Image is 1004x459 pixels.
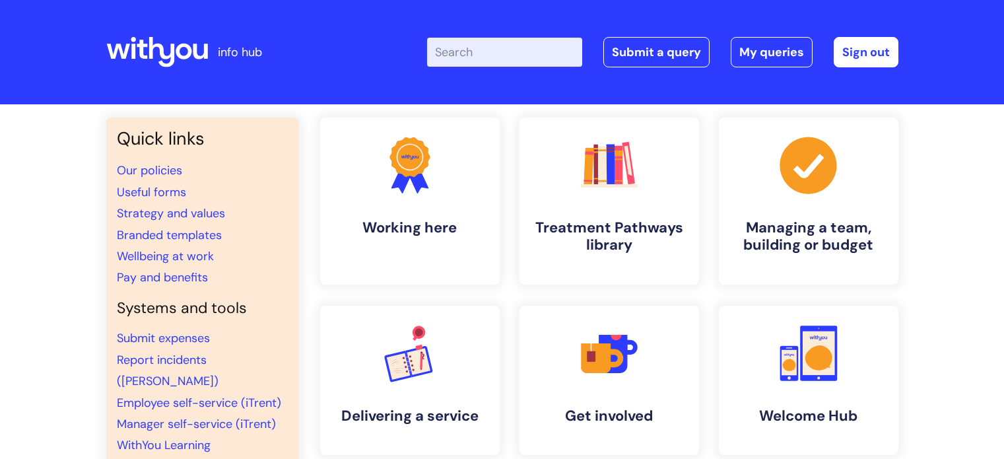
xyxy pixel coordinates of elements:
a: Get involved [519,306,699,455]
a: Managing a team, building or budget [719,118,898,285]
a: Report incidents ([PERSON_NAME]) [117,352,218,389]
h4: Get involved [530,407,688,425]
h4: Welcome Hub [729,407,888,425]
h4: Managing a team, building or budget [729,219,888,254]
h4: Delivering a service [331,407,489,425]
h4: Working here [331,219,489,236]
a: Branded templates [117,227,222,243]
a: Treatment Pathways library [519,118,699,285]
a: Wellbeing at work [117,248,214,264]
a: Working here [320,118,500,285]
a: Delivering a service [320,306,500,455]
a: Welcome Hub [719,306,898,455]
a: My queries [731,37,813,67]
a: Submit a query [603,37,710,67]
a: Submit expenses [117,330,210,346]
a: Strategy and values [117,205,225,221]
h4: Treatment Pathways library [530,219,688,254]
a: Our policies [117,162,182,178]
h3: Quick links [117,128,288,149]
a: WithYou Learning [117,437,211,453]
a: Useful forms [117,184,186,200]
h4: Systems and tools [117,299,288,318]
div: | - [427,37,898,67]
a: Pay and benefits [117,269,208,285]
input: Search [427,38,582,67]
a: Manager self-service (iTrent) [117,416,276,432]
a: Employee self-service (iTrent) [117,395,281,411]
a: Sign out [834,37,898,67]
p: info hub [218,42,262,63]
